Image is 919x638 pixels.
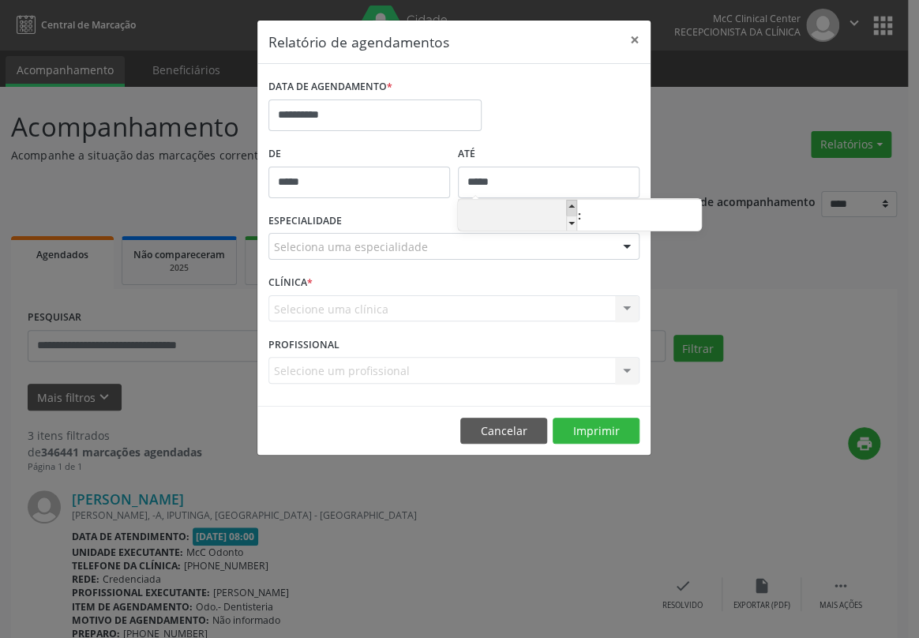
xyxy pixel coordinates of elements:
[268,209,342,234] label: ESPECIALIDADE
[268,32,449,52] h5: Relatório de agendamentos
[268,332,339,357] label: PROFISSIONAL
[268,75,392,99] label: DATA DE AGENDAMENTO
[460,418,547,445] button: Cancelar
[619,21,651,59] button: Close
[458,201,577,232] input: Hour
[577,200,582,231] span: :
[553,418,640,445] button: Imprimir
[268,271,313,295] label: CLÍNICA
[268,142,450,167] label: De
[458,142,640,167] label: ATÉ
[274,238,428,255] span: Seleciona uma especialidade
[582,201,701,232] input: Minute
